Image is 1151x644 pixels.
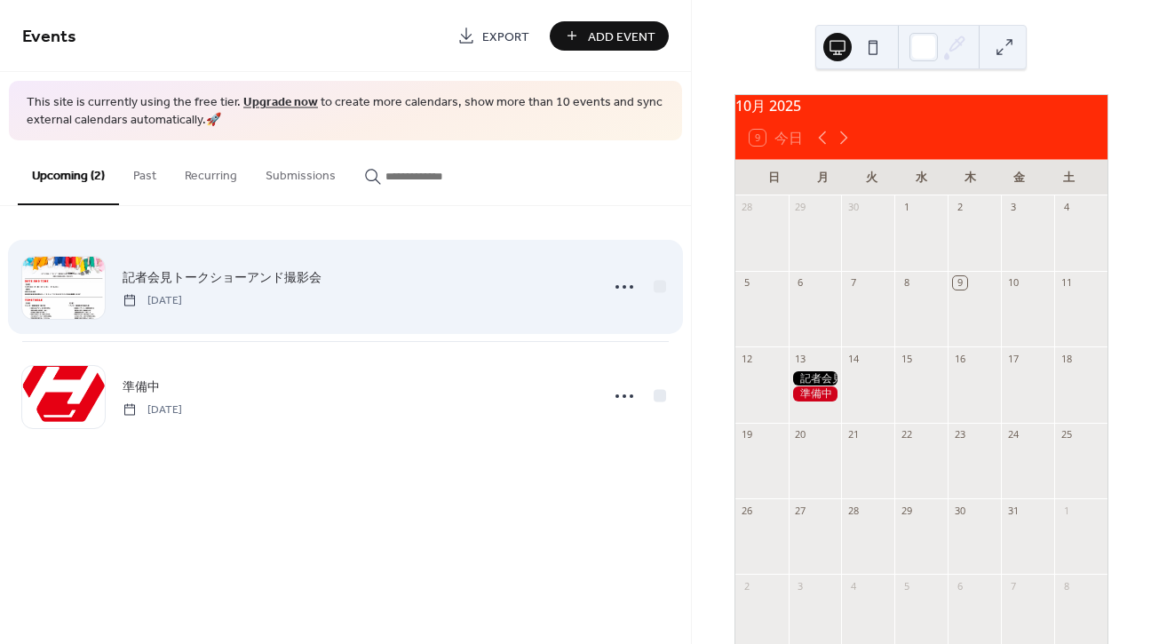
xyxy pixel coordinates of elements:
button: Upcoming (2) [18,140,119,205]
div: 30 [953,504,966,517]
div: 金 [995,160,1044,195]
div: 7 [1006,579,1020,592]
div: 2 [741,579,754,592]
div: 21 [846,428,860,441]
div: 14 [846,352,860,365]
div: 28 [741,201,754,214]
div: 10月 2025 [735,95,1107,116]
div: 28 [846,504,860,517]
div: 18 [1060,352,1073,365]
span: Add Event [588,28,655,46]
div: 12 [741,352,754,365]
div: 木 [946,160,995,195]
div: 29 [794,201,807,214]
a: Upgrade now [243,91,318,115]
div: 11 [1060,276,1073,290]
div: 16 [953,352,966,365]
div: 3 [1006,201,1020,214]
div: 1 [1060,504,1073,517]
div: 火 [847,160,896,195]
div: 15 [900,352,913,365]
span: [DATE] [123,292,182,308]
div: 31 [1006,504,1020,517]
div: 6 [953,579,966,592]
div: 5 [741,276,754,290]
button: Recurring [171,140,251,203]
div: 8 [900,276,913,290]
div: 5 [900,579,913,592]
div: 月 [798,160,847,195]
div: 17 [1006,352,1020,365]
span: [DATE] [123,402,182,417]
div: 土 [1044,160,1093,195]
div: 水 [897,160,946,195]
div: 30 [846,201,860,214]
div: 22 [900,428,913,441]
div: 日 [750,160,798,195]
div: 7 [846,276,860,290]
div: 27 [794,504,807,517]
div: 6 [794,276,807,290]
div: 25 [1060,428,1073,441]
span: Export [482,28,529,46]
div: 23 [953,428,966,441]
span: Events [22,20,76,54]
div: 10 [1006,276,1020,290]
button: Past [119,140,171,203]
div: 4 [1060,201,1073,214]
span: 準備中 [123,378,160,396]
span: 記者会見トークショーアンド撮影会 [123,268,321,287]
button: Add Event [550,21,669,51]
div: 29 [900,504,913,517]
div: 24 [1006,428,1020,441]
div: 8 [1060,579,1073,592]
div: 記者会見トークショーアンド撮影会 [789,371,842,386]
div: 26 [741,504,754,517]
div: 20 [794,428,807,441]
div: 4 [846,579,860,592]
span: This site is currently using the free tier. to create more calendars, show more than 10 events an... [27,94,664,129]
div: 準備中 [789,386,842,402]
div: 13 [794,352,807,365]
div: 2 [953,201,966,214]
div: 19 [741,428,754,441]
div: 9 [953,276,966,290]
div: 3 [794,579,807,592]
a: 記者会見トークショーアンド撮影会 [123,267,321,288]
button: Submissions [251,140,350,203]
div: 1 [900,201,913,214]
a: Export [444,21,543,51]
a: 準備中 [123,377,160,397]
